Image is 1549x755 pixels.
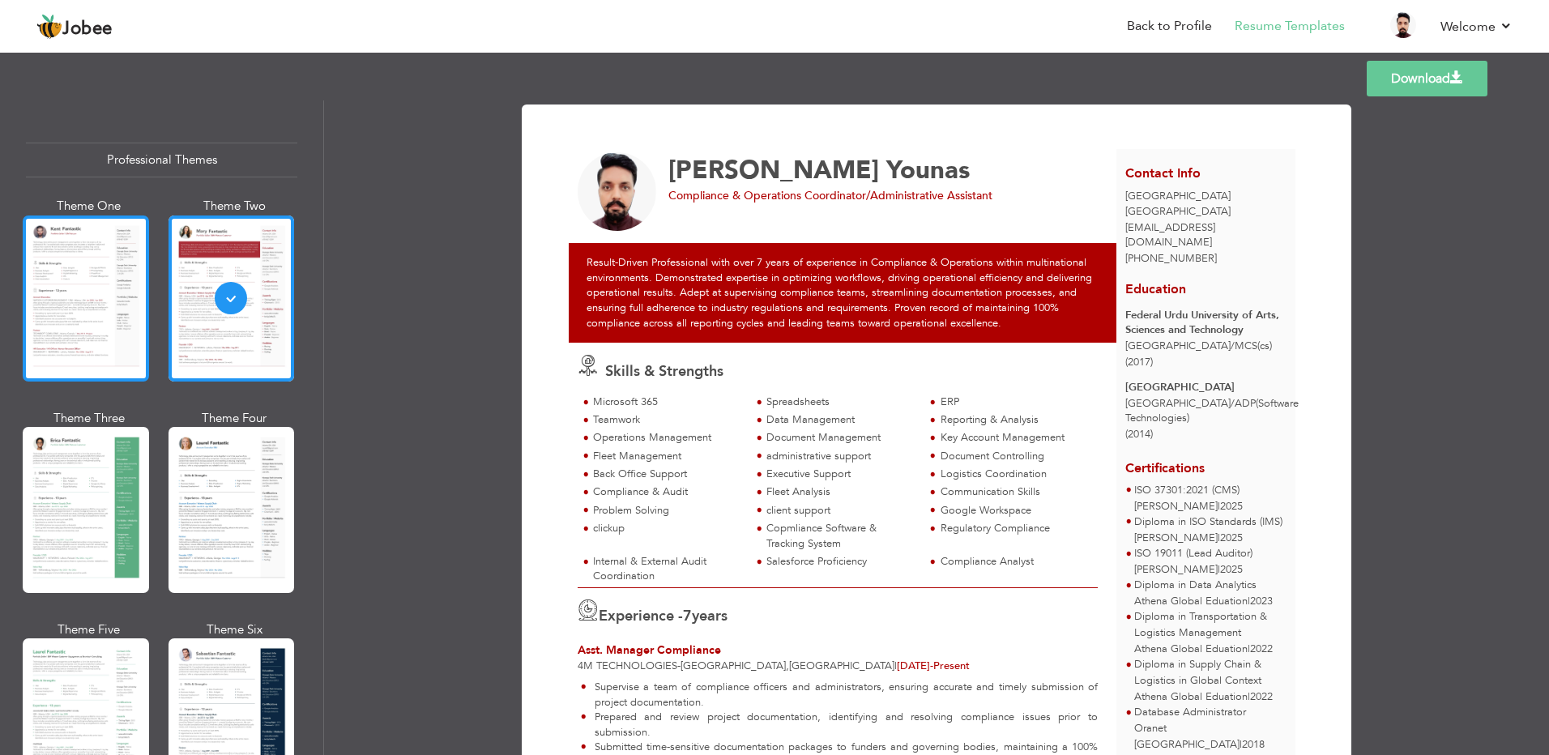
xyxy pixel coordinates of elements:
[593,395,741,410] div: Microsoft 365
[1134,546,1252,561] span: ISO 19011 (Lead Auditor)
[1134,499,1243,515] p: [PERSON_NAME] 2025
[1125,339,1272,353] span: [GEOGRAPHIC_DATA] MCS(cs)
[1218,499,1220,514] span: |
[941,484,1089,500] div: Communication Skills
[1134,609,1267,640] span: Diploma in Transportation & Logistics Management
[26,621,152,638] div: Theme Five
[1240,737,1242,752] span: |
[1134,642,1287,658] p: Athena Global Eduation 2022
[172,410,298,427] div: Theme Four
[1125,396,1299,426] span: [GEOGRAPHIC_DATA] ADP(Software Technologies)
[683,606,692,626] span: 7
[941,521,1089,536] div: Regulatory Compliance
[894,659,897,673] span: |
[683,606,728,627] label: years
[593,484,741,500] div: Compliance & Audit
[569,243,1125,343] div: Result-Driven Professional with over 7 years of experience in Compliance & Operations within mult...
[578,152,657,232] img: No image
[1134,721,1287,753] p: Oranet [GEOGRAPHIC_DATA] 2018
[1125,380,1287,395] div: [GEOGRAPHIC_DATA]
[1125,204,1231,219] span: [GEOGRAPHIC_DATA]
[62,20,113,38] span: Jobee
[766,430,915,446] div: Document Management
[1218,531,1220,545] span: |
[605,361,723,382] span: Skills & Strengths
[36,14,62,40] img: jobee.io
[581,710,1098,740] li: Prepared and review project documentation, identifying and resolving compliance issues prior to s...
[26,143,297,177] div: Professional Themes
[593,503,741,518] div: Problem Solving
[941,503,1089,518] div: Google Workspace
[786,659,789,673] span: ,
[1125,251,1217,266] span: [PHONE_NUMBER]
[593,554,741,584] div: Internal & External Audit Coordination
[1125,447,1205,478] span: Certifications
[593,449,741,464] div: Fleet Management
[1218,562,1220,577] span: |
[766,449,915,464] div: administrative support
[766,467,915,482] div: Executive Support
[593,430,741,446] div: Operations Management
[1248,594,1250,608] span: |
[1125,220,1215,250] span: [EMAIL_ADDRESS][DOMAIN_NAME]
[1127,17,1212,36] a: Back to Profile
[26,198,152,215] div: Theme One
[599,606,683,626] span: Experience -
[26,410,152,427] div: Theme Three
[766,521,915,551] div: Copmliance Software & Tracking System
[941,467,1089,482] div: Logistics Coordination
[1134,531,1287,547] p: [PERSON_NAME] 2025
[668,153,879,187] span: [PERSON_NAME]
[766,412,915,428] div: Data Management
[941,395,1089,410] div: ERP
[36,14,113,40] a: Jobee
[897,659,970,673] span: Present
[897,659,933,673] span: [DATE]
[766,503,915,518] div: client support
[1248,689,1250,704] span: |
[593,412,741,428] div: Teamwork
[766,554,915,569] div: Salesforce Proficiency
[1231,396,1235,411] span: /
[578,642,721,658] span: Asst. Manager Compliance
[681,659,786,673] span: [GEOGRAPHIC_DATA]
[930,659,933,673] span: -
[578,659,677,673] span: 4M Technologies
[766,484,915,500] div: Fleet Analysis
[1134,594,1287,610] p: Athena Global Eduation 2023
[1134,657,1261,688] span: Diploma in Supply Chain & Logistics in Global Context
[1367,61,1487,96] a: Download
[1231,339,1235,353] span: /
[677,659,681,673] span: -
[1134,562,1287,578] p: [PERSON_NAME] 2025
[593,467,741,482] div: Back Office Support
[1125,189,1231,203] span: [GEOGRAPHIC_DATA]
[941,449,1089,464] div: Document Controlling
[941,554,1089,569] div: Compliance Analyst
[789,659,894,673] span: [GEOGRAPHIC_DATA]
[1134,578,1257,592] span: Diploma in Data Analytics
[172,198,298,215] div: Theme Two
[668,188,992,203] span: Compliance & Operations Coordinator/Administrative Assistant
[1125,355,1153,369] span: (2017)
[1134,514,1282,529] span: Diploma in ISO Standards (IMS)
[172,621,298,638] div: Theme Six
[1440,17,1513,36] a: Welcome
[1125,164,1201,182] span: Contact Info
[941,412,1089,428] div: Reporting & Analysis
[1390,12,1416,38] img: Profile Img
[886,153,970,187] span: Younas
[581,680,1098,710] li: Supervise a team of compliance officers and administrators, ensuring accurate and timely submissi...
[1235,17,1345,36] a: Resume Templates
[1248,642,1250,656] span: |
[593,521,741,536] div: clickup
[766,395,915,410] div: Spreadsheets
[1125,308,1287,338] div: Federal Urdu University of Arts, Sciences and Technology
[1134,689,1287,706] p: Athena Global Eduation 2022
[1134,483,1240,497] span: ISO 37301:2021 (CMS)
[1125,280,1186,298] span: Education
[941,430,1089,446] div: Key Account Management
[1125,427,1153,441] span: (2014)
[1134,705,1246,719] span: Database Administrator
